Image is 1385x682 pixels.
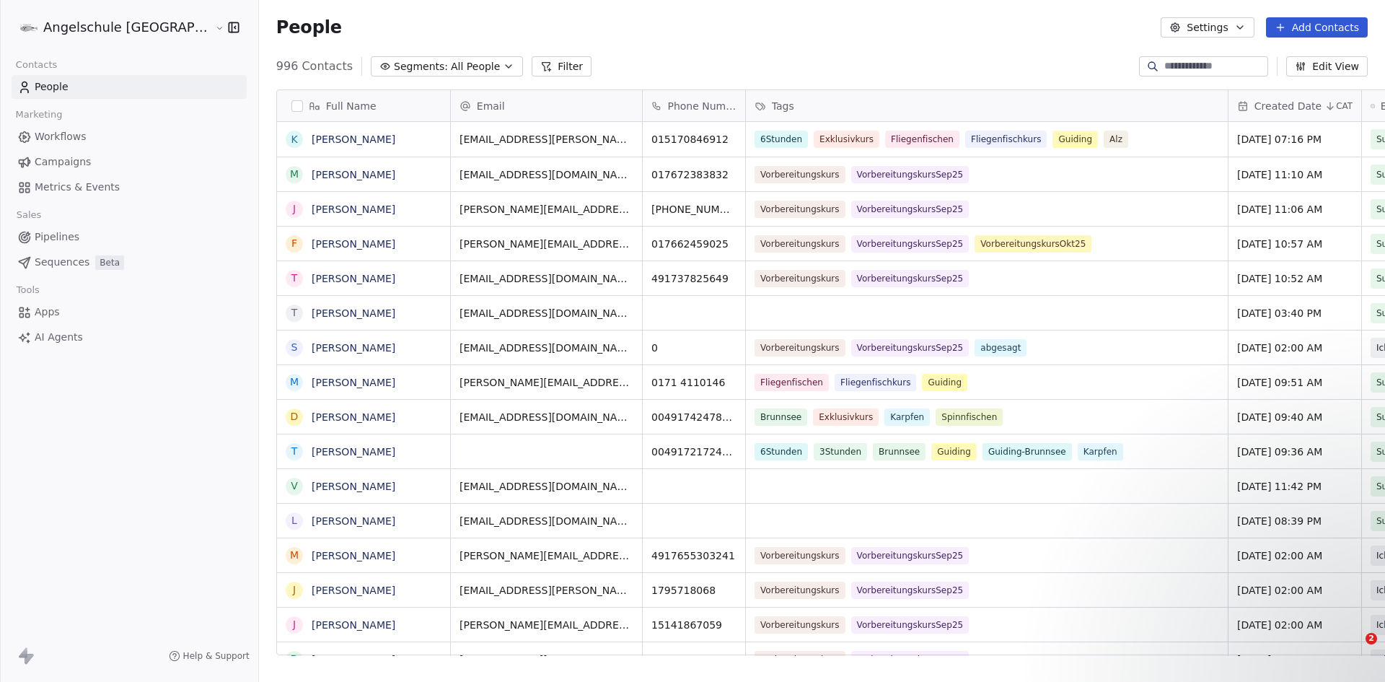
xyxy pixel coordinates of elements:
[460,548,633,563] span: [PERSON_NAME][EMAIL_ADDRESS][DOMAIN_NAME]
[651,237,737,251] span: 017662459025
[460,514,633,528] span: [EMAIL_ADDRESS][DOMAIN_NAME]
[12,175,247,199] a: Metrics & Events
[290,375,299,390] div: M
[755,374,829,391] span: Fliegenfischen
[460,652,633,667] span: [PERSON_NAME][EMAIL_ADDRESS][PERSON_NAME][DOMAIN_NAME]
[17,15,205,40] button: Angelschule [GEOGRAPHIC_DATA]
[277,90,450,121] div: Full Name
[1254,99,1322,113] span: Created Date
[312,377,395,388] a: [PERSON_NAME]
[394,59,448,74] span: Segments:
[291,444,298,459] div: T
[312,238,395,250] a: [PERSON_NAME]
[312,619,395,631] a: [PERSON_NAME]
[35,229,79,245] span: Pipelines
[1237,514,1353,528] span: [DATE] 08:39 PM
[1237,271,1353,286] span: [DATE] 10:52 AM
[643,90,745,121] div: Phone Number
[312,273,395,284] a: [PERSON_NAME]
[755,166,845,183] span: Vorbereitungskurs
[931,443,977,460] span: Guiding
[1237,652,1353,667] span: [DATE] 02:00 AM
[291,513,297,528] div: L
[290,167,299,182] div: M
[291,132,297,147] div: K
[312,411,395,423] a: [PERSON_NAME]
[10,279,45,301] span: Tools
[873,443,925,460] span: Brunnsee
[291,271,298,286] div: T
[885,131,959,148] span: Fliegenfischen
[975,339,1026,357] span: abgesagt
[1266,17,1368,38] button: Add Contacts
[850,235,969,253] span: VorbereitungskursSep25
[755,651,845,668] span: Vorbereitungskurs
[276,58,353,75] span: 996 Contacts
[1161,17,1254,38] button: Settings
[9,104,69,126] span: Marketing
[1104,131,1128,148] span: Alz
[1237,237,1353,251] span: [DATE] 10:57 AM
[922,374,967,391] span: Guiding
[850,582,969,599] span: VorbereitungskursSep25
[35,330,83,345] span: AI Agents
[460,202,633,217] span: [PERSON_NAME][EMAIL_ADDRESS][DOMAIN_NAME]
[35,305,60,320] span: Apps
[293,582,296,598] div: J
[651,167,737,182] span: 017672383832
[277,122,451,656] div: grid
[312,446,395,458] a: [PERSON_NAME]
[312,169,395,180] a: [PERSON_NAME]
[850,270,969,287] span: VorbereitungskursSep25
[12,300,247,324] a: Apps
[850,166,969,183] span: VorbereitungskursSep25
[755,201,845,218] span: Vorbereitungskurs
[1052,131,1098,148] span: Guiding
[293,617,296,632] div: J
[532,56,592,76] button: Filter
[1237,167,1353,182] span: [DATE] 11:10 AM
[1237,132,1353,147] span: [DATE] 07:16 PM
[20,19,38,36] img: logo180-180.png
[884,408,930,426] span: Karpfen
[291,478,298,494] div: V
[12,150,247,174] a: Campaigns
[312,204,395,215] a: [PERSON_NAME]
[651,132,737,147] span: 015170846912
[169,650,250,662] a: Help & Support
[755,547,845,564] span: Vorbereitungskurs
[460,479,633,494] span: [EMAIL_ADDRESS][DOMAIN_NAME]
[651,202,737,217] span: [PHONE_NUMBER]
[293,201,296,217] div: J
[10,204,48,226] span: Sales
[1228,90,1361,121] div: Created DateCAT
[12,250,247,274] a: SequencesBeta
[460,618,633,632] span: [PERSON_NAME][EMAIL_ADDRESS][DOMAIN_NAME]
[651,618,737,632] span: 15141867059
[1237,375,1353,390] span: [DATE] 09:51 AM
[35,79,69,95] span: People
[1237,445,1353,459] span: [DATE] 09:36 AM
[755,270,845,287] span: Vorbereitungskurs
[965,131,1047,148] span: Fliegenfischkurs
[35,255,89,270] span: Sequences
[651,341,737,355] span: 0
[276,17,342,38] span: People
[850,201,969,218] span: VorbereitungskursSep25
[291,236,297,251] div: F
[312,134,395,145] a: [PERSON_NAME]
[460,237,633,251] span: [PERSON_NAME][EMAIL_ADDRESS][PERSON_NAME][DOMAIN_NAME]
[1078,443,1123,460] span: Karpfen
[291,305,298,320] div: T
[460,167,633,182] span: [EMAIL_ADDRESS][DOMAIN_NAME]
[12,125,247,149] a: Workflows
[460,132,633,147] span: [EMAIL_ADDRESS][PERSON_NAME][DOMAIN_NAME]
[850,339,969,357] span: VorbereitungskursSep25
[755,408,807,426] span: Brunnsee
[755,339,845,357] span: Vorbereitungskurs
[651,445,737,459] span: 00491721724603
[312,481,395,492] a: [PERSON_NAME]
[35,154,91,170] span: Campaigns
[651,548,737,563] span: 4917655303241
[9,54,63,76] span: Contacts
